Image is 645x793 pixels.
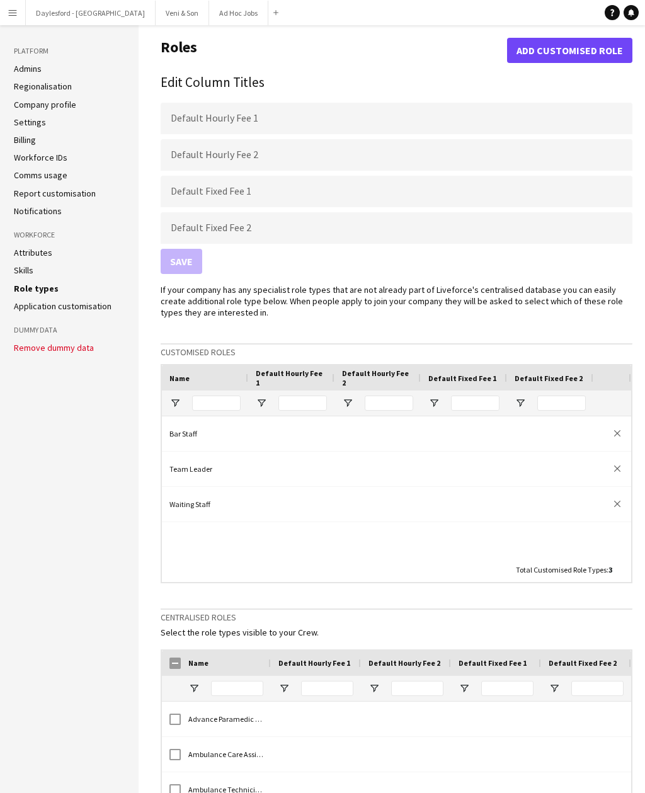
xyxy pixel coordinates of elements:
span: Total Customised Role Types [516,565,607,574]
button: Open Filter Menu [428,397,440,409]
div: : [516,557,612,582]
button: Open Filter Menu [169,397,181,409]
button: Add customised role [507,38,632,63]
a: Billing [14,134,36,145]
a: Report customisation [14,188,96,199]
span: Default Fixed Fee 1 [459,658,527,668]
span: Default Fixed Fee 2 [515,374,583,383]
a: Settings [14,117,46,128]
h1: Roles [161,38,507,63]
input: Default Fixed Fee 2 Filter Input [571,681,624,696]
a: Admins [14,63,42,74]
input: Name Filter Input [192,396,241,411]
h3: Workforce [14,229,125,241]
a: Role types [14,283,59,294]
input: Default Hourly Fee 2 Filter Input [365,396,413,411]
p: Select the role types visible to your Crew. [161,627,632,638]
span: Default Fixed Fee 1 [428,374,496,383]
button: Open Filter Menu [278,683,290,694]
input: Default Fixed Fee 1 Filter Input [481,681,534,696]
a: Company profile [14,99,76,110]
a: Notifications [14,205,62,217]
div: Team Leader [162,452,248,486]
button: Open Filter Menu [342,397,353,409]
button: Veni & Son [156,1,209,25]
button: Open Filter Menu [459,683,470,694]
span: Default Hourly Fee 1 [256,368,327,387]
h2: Edit Column Titles [161,72,632,93]
input: Default Fixed Fee 2 Filter Input [537,396,586,411]
input: Default Hourly Fee 1 Filter Input [301,681,353,696]
a: Comms usage [14,169,67,181]
a: Workforce IDs [14,152,67,163]
div: Waiting Staff [162,487,248,522]
input: Default Hourly Fee 1 Filter Input [278,396,327,411]
span: Name [188,658,208,668]
a: Application customisation [14,300,111,312]
span: Default Fixed Fee 2 [549,658,617,668]
p: If your company has any specialist role types that are not already part of Liveforce's centralise... [161,284,632,319]
button: Daylesford - [GEOGRAPHIC_DATA] [26,1,156,25]
button: Remove dummy data [14,343,94,353]
a: Regionalisation [14,81,72,92]
button: Open Filter Menu [549,683,560,694]
input: Name Filter Input [211,681,263,696]
button: Open Filter Menu [188,683,200,694]
span: Default Hourly Fee 2 [368,658,440,668]
button: Open Filter Menu [368,683,380,694]
span: Default Hourly Fee 1 [278,658,350,668]
div: Bar Staff [162,416,248,451]
button: Ad Hoc Jobs [209,1,268,25]
h3: Customised roles [161,346,632,358]
div: Advance Paramedic (Medical) [181,702,271,736]
button: Open Filter Menu [515,397,526,409]
span: Default Hourly Fee 2 [342,368,413,387]
h3: Platform [14,45,125,57]
h3: Centralised roles [161,612,632,623]
input: Default Fixed Fee 1 Filter Input [451,396,499,411]
input: Default Hourly Fee 2 Filter Input [391,681,443,696]
span: Name [169,374,190,383]
div: Ambulance Care Assistant (Medical) [181,737,271,772]
a: Attributes [14,247,52,258]
button: Open Filter Menu [256,397,267,409]
a: Skills [14,265,33,276]
span: 3 [608,565,612,574]
h3: Dummy Data [14,324,125,336]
